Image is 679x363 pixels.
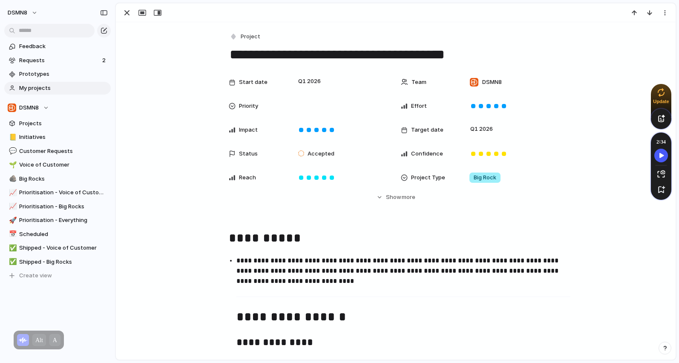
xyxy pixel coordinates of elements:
[8,188,16,197] button: 📈
[19,42,108,51] span: Feedback
[4,158,111,171] a: 🌱Voice of Customer
[296,76,323,86] span: Q1 2026
[19,216,108,225] span: Prioritisation - Everything
[4,242,111,254] a: ✅Shipped - Voice of Customer
[308,150,334,158] span: Accepted
[386,193,401,202] span: Show
[4,269,111,282] button: Create view
[4,186,111,199] a: 📈Prioritisation - Voice of Customer
[411,150,443,158] span: Confidence
[8,9,27,17] span: DSMN8
[8,147,16,156] button: 💬
[239,102,258,110] span: Priority
[19,175,108,183] span: Big Rocks
[4,214,111,227] a: 🚀Prioritisation - Everything
[19,161,108,169] span: Voice of Customer
[4,101,111,114] button: DSMN8
[4,82,111,95] a: My projects
[19,202,108,211] span: Prioritisation - Big Rocks
[474,173,496,182] span: Big Rock
[239,150,258,158] span: Status
[229,190,563,205] button: Showmore
[241,32,260,41] span: Project
[411,173,445,182] span: Project Type
[102,56,107,65] span: 2
[4,228,111,241] a: 📅Scheduled
[4,145,111,158] a: 💬Customer Requests
[4,40,111,53] a: Feedback
[4,131,111,144] a: 📒Initiatives
[9,216,15,225] div: 🚀
[239,173,256,182] span: Reach
[8,202,16,211] button: 📈
[19,244,108,252] span: Shipped - Voice of Customer
[9,229,15,239] div: 📅
[8,161,16,169] button: 🌱
[19,56,100,65] span: Requests
[4,117,111,130] a: Projects
[228,31,263,43] button: Project
[9,174,15,184] div: 🪨
[4,200,111,213] a: 📈Prioritisation - Big Rocks
[239,126,258,134] span: Impact
[9,257,15,267] div: ✅
[19,104,39,112] span: DSMN8
[411,102,427,110] span: Effort
[468,124,495,134] span: Q1 2026
[19,84,108,92] span: My projects
[9,133,15,142] div: 📒
[482,78,502,86] span: DSMN8
[8,244,16,252] button: ✅
[9,160,15,170] div: 🌱
[19,188,108,197] span: Prioritisation - Voice of Customer
[19,119,108,128] span: Projects
[8,258,16,266] button: ✅
[9,202,15,211] div: 📈
[411,126,443,134] span: Target date
[19,230,108,239] span: Scheduled
[19,258,108,266] span: Shipped - Big Rocks
[9,188,15,198] div: 📈
[19,133,108,141] span: Initiatives
[402,193,415,202] span: more
[9,146,15,156] div: 💬
[19,147,108,156] span: Customer Requests
[411,78,426,86] span: Team
[239,78,268,86] span: Start date
[9,243,15,253] div: ✅
[4,6,42,20] button: DSMN8
[4,68,111,81] a: Prototypes
[4,256,111,268] a: ✅Shipped - Big Rocks
[8,133,16,141] button: 📒
[19,70,108,78] span: Prototypes
[8,216,16,225] button: 🚀
[4,54,111,67] a: Requests2
[8,175,16,183] button: 🪨
[19,271,52,280] span: Create view
[8,230,16,239] button: 📅
[4,173,111,185] a: 🪨Big Rocks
